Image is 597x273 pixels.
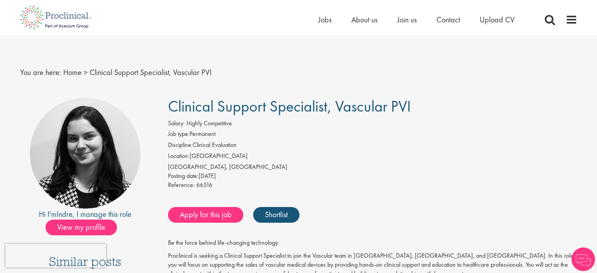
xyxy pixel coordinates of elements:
[20,67,61,77] span: You are here:
[5,244,106,268] iframe: reCAPTCHA
[168,119,185,128] label: Salary:
[168,141,577,152] li: Clinical Evaluation
[168,152,577,163] li: [GEOGRAPHIC_DATA]
[89,67,212,77] span: Clinical Support Specialist, Vascular PVI
[168,172,577,181] div: [DATE]
[168,130,190,139] label: Job type:
[46,220,117,235] span: View my profile
[480,15,515,25] a: Upload CV
[436,15,460,25] a: Contact
[168,172,199,180] span: Posting date:
[46,221,125,231] a: View my profile
[168,152,190,161] label: Location:
[30,98,141,209] img: imeage of recruiter Indre Stankeviciute
[57,209,73,219] a: Indre
[186,119,232,127] span: Highly Competitive
[20,209,151,220] div: Hi I'm , I manage this role
[397,15,417,25] a: Join us
[63,67,82,77] a: breadcrumb link
[168,207,243,223] a: Apply for this job
[168,130,577,141] li: Permanent
[253,207,299,223] a: Shortlist
[168,141,193,150] label: Discipline:
[168,181,195,190] label: Reference:
[168,238,577,247] p: Be the force behind life-changing technology.
[196,181,212,189] span: 66516
[318,15,332,25] a: Jobs
[571,247,595,271] img: Chatbot
[168,163,577,172] div: [GEOGRAPHIC_DATA], [GEOGRAPHIC_DATA]
[168,96,411,116] span: Clinical Support Specialist, Vascular PVI
[351,15,378,25] a: About us
[84,67,88,77] span: >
